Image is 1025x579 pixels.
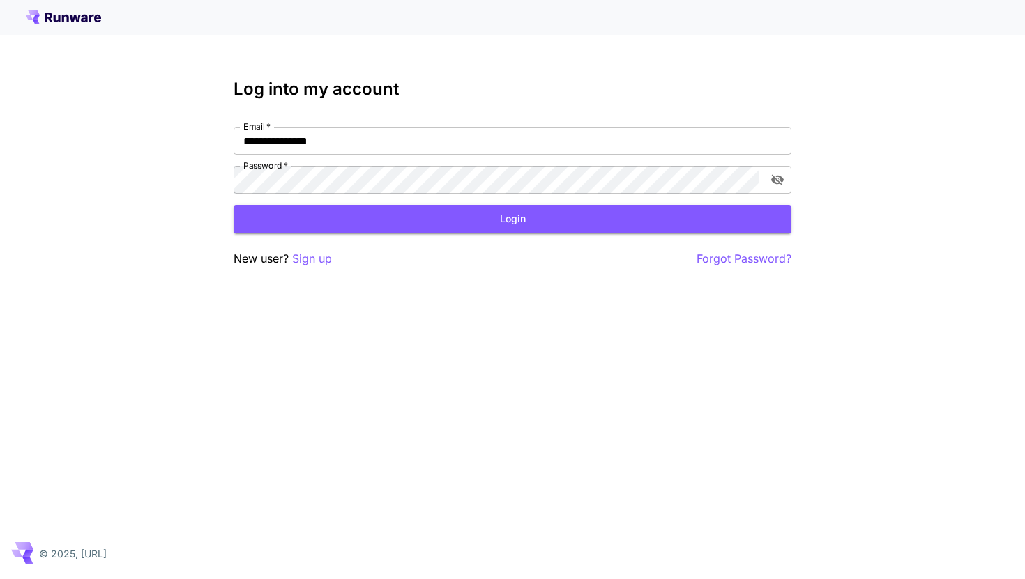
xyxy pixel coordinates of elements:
[292,250,332,268] button: Sign up
[234,79,791,99] h3: Log into my account
[243,160,288,171] label: Password
[234,250,332,268] p: New user?
[243,121,271,132] label: Email
[697,250,791,268] button: Forgot Password?
[765,167,790,192] button: toggle password visibility
[234,205,791,233] button: Login
[39,546,107,561] p: © 2025, [URL]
